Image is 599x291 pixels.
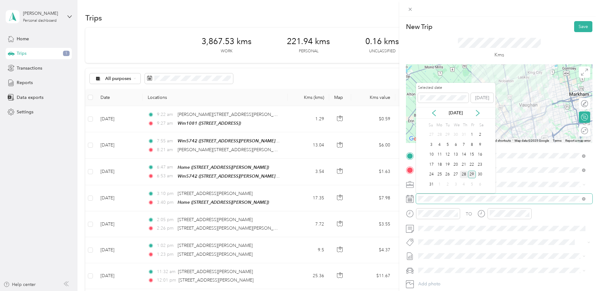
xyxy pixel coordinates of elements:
div: 10 [427,151,436,159]
div: 17 [427,161,436,168]
div: 12 [443,151,452,159]
div: 6 [476,180,484,188]
img: Google [408,135,428,143]
button: Save [574,21,592,32]
div: 2 [476,131,484,139]
div: 29 [468,171,476,179]
div: 30 [476,171,484,179]
div: 31 [427,180,436,188]
div: 27 [452,171,460,179]
div: 25 [436,171,444,179]
div: 6 [452,141,460,149]
div: Mo [436,121,442,130]
p: New Trip [406,22,432,31]
div: 4 [460,180,468,188]
div: 19 [443,161,452,168]
div: 22 [468,161,476,168]
div: 8 [468,141,476,149]
div: 31 [460,131,468,139]
span: Map data ©2025 Google [515,139,549,142]
div: 1 [436,180,444,188]
div: 15 [468,151,476,159]
div: 27 [427,131,436,139]
button: Add photo [416,280,592,288]
div: 7 [460,141,468,149]
div: 3 [427,141,436,149]
a: Open this area in Google Maps (opens a new window) [408,135,428,143]
a: Report a map error [565,139,590,142]
div: We [453,121,460,130]
div: 4 [436,141,444,149]
a: Terms (opens in new tab) [553,139,562,142]
div: Sa [478,121,484,130]
div: 28 [460,171,468,179]
div: 11 [436,151,444,159]
div: 2 [443,180,452,188]
label: Selected date [418,85,469,91]
div: 28 [436,131,444,139]
div: Tu [444,121,450,130]
div: 29 [443,131,452,139]
div: TO [466,211,472,217]
div: 13 [452,151,460,159]
p: Kms [494,51,504,59]
div: 20 [452,161,460,168]
div: Su [427,121,433,130]
button: Keyboard shortcuts [484,139,511,143]
div: 21 [460,161,468,168]
div: 1 [468,131,476,139]
div: 18 [436,161,444,168]
button: [DATE] [471,93,493,103]
div: Th [462,121,468,130]
div: 3 [452,180,460,188]
div: 26 [443,171,452,179]
iframe: Everlance-gr Chat Button Frame [564,256,599,291]
div: 16 [476,151,484,159]
div: 23 [476,161,484,168]
div: 5 [443,141,452,149]
p: [DATE] [442,110,469,116]
div: 9 [476,141,484,149]
div: 30 [452,131,460,139]
div: 24 [427,171,436,179]
div: 5 [468,180,476,188]
div: Fr [470,121,476,130]
div: 14 [460,151,468,159]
